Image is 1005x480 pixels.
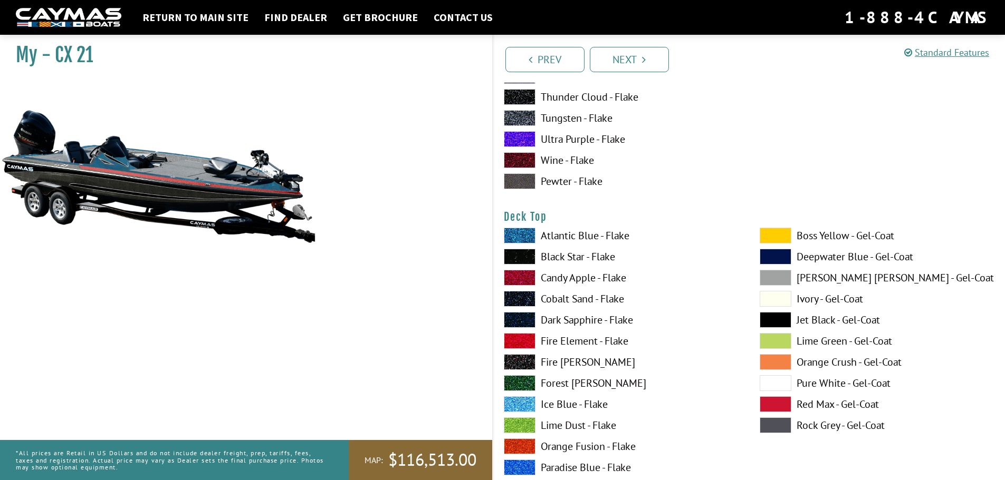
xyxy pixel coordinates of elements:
a: MAP:$116,513.00 [349,440,492,480]
label: Pewter - Flake [504,173,739,189]
label: Pure White - Gel-Coat [760,375,994,391]
label: Jet Black - Gel-Coat [760,312,994,328]
h4: Deck Top [504,210,995,223]
label: Cobalt Sand - Flake [504,291,739,307]
label: Candy Apple - Flake [504,270,739,286]
label: Fire [PERSON_NAME] [504,354,739,370]
label: Rock Grey - Gel-Coat [760,417,994,433]
label: Paradise Blue - Flake [504,459,739,475]
label: Tungsten - Flake [504,110,739,126]
label: Ivory - Gel-Coat [760,291,994,307]
div: 1-888-4CAYMAS [845,6,989,29]
label: Lime Green - Gel-Coat [760,333,994,349]
label: Forest [PERSON_NAME] [504,375,739,391]
a: Return to main site [137,11,254,24]
label: Red Max - Gel-Coat [760,396,994,412]
a: Prev [505,47,585,72]
span: $116,513.00 [388,449,476,471]
label: Ice Blue - Flake [504,396,739,412]
a: Contact Us [428,11,498,24]
label: Deepwater Blue - Gel-Coat [760,249,994,265]
label: Lime Dust - Flake [504,417,739,433]
label: Atlantic Blue - Flake [504,228,739,243]
span: MAP: [365,455,383,466]
label: Orange Fusion - Flake [504,438,739,454]
label: Orange Crush - Gel-Coat [760,354,994,370]
a: Get Brochure [338,11,423,24]
label: [PERSON_NAME] [PERSON_NAME] - Gel-Coat [760,270,994,286]
a: Find Dealer [259,11,332,24]
label: Dark Sapphire - Flake [504,312,739,328]
label: Thunder Cloud - Flake [504,89,739,105]
label: Ultra Purple - Flake [504,131,739,147]
a: Next [590,47,669,72]
h1: My - CX 21 [16,43,466,67]
img: white-logo-c9c8dbefe5ff5ceceb0f0178aa75bf4bb51f6bca0971e226c86eb53dfe498488.png [16,8,121,27]
label: Fire Element - Flake [504,333,739,349]
label: Boss Yellow - Gel-Coat [760,228,994,243]
label: Wine - Flake [504,152,739,168]
a: Standard Features [904,46,989,58]
p: *All prices are Retail in US Dollars and do not include dealer freight, prep, tariffs, fees, taxe... [16,444,325,476]
label: Black Star - Flake [504,249,739,265]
